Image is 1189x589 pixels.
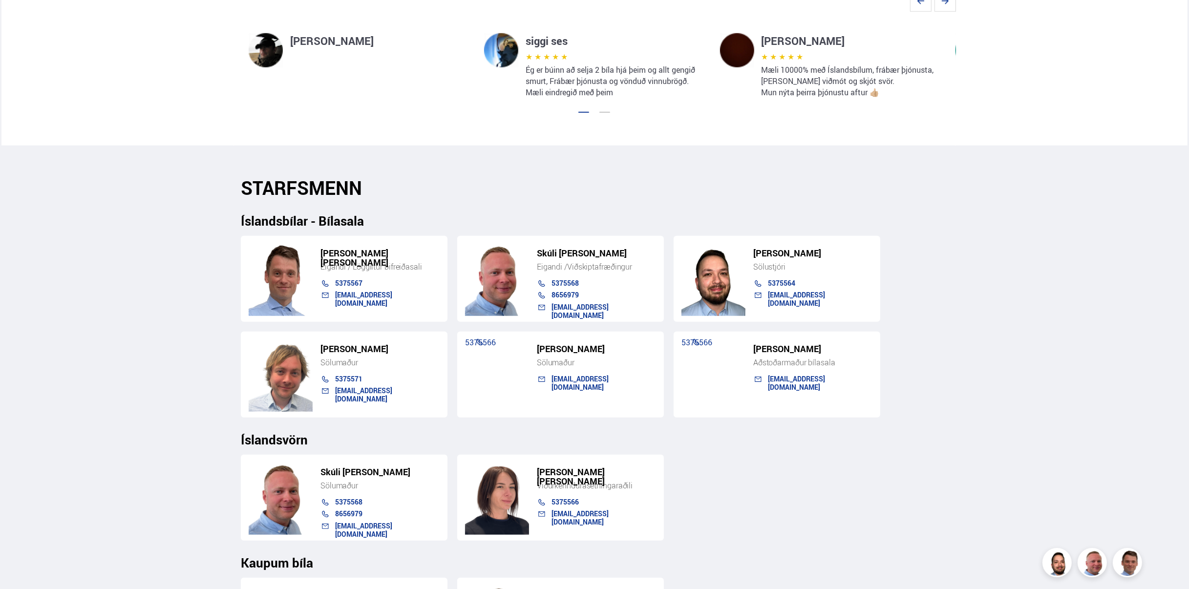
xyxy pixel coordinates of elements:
[753,344,872,354] h5: [PERSON_NAME]
[335,386,392,403] a: [EMAIL_ADDRESS][DOMAIN_NAME]
[762,64,940,87] p: Mæli 10000% með Íslandsbílum, frábær þjónusta, [PERSON_NAME] viðmót og skjót svör.
[335,521,392,538] a: [EMAIL_ADDRESS][DOMAIN_NAME]
[955,33,990,67] img: YGWNAdgseZi2Rbpe.webp
[465,461,529,535] img: TiAwD7vhpwHUHg8j.png
[249,338,313,412] img: SZ4H-t_Copy_of_C.png
[753,358,872,367] div: Aðstoðarmaður bílasala
[465,242,529,316] img: siFngHWaQ9KaOqBr.png
[249,461,313,535] img: m7PZdWzYfFvz2vuk.png
[526,64,704,98] p: Ég er búinn að selja 2 bíla hjá þeim og allt gengið smurt, Frábær þjónusta og vönduð vinnubrögð. ...
[552,509,609,526] a: [EMAIL_ADDRESS][DOMAIN_NAME]
[552,290,579,299] a: 8656979
[768,290,825,307] a: [EMAIL_ADDRESS][DOMAIN_NAME]
[552,374,609,391] a: [EMAIL_ADDRESS][DOMAIN_NAME]
[335,509,362,518] a: 8656979
[241,177,948,199] h2: STARFSMENN
[484,33,518,67] img: SllRT5B5QPkh28GD.webp
[537,481,656,490] div: Viðurkenndur
[552,278,579,288] a: 5375568
[320,467,440,477] h5: Skúli [PERSON_NAME]
[320,481,440,490] div: Sölumaður
[582,480,633,491] span: ásetningaraðili
[762,51,804,62] span: ★ ★ ★ ★ ★
[526,51,568,62] span: ★ ★ ★ ★ ★
[1114,549,1144,579] img: FbJEzSuNWCJXmdc-.webp
[567,261,632,272] span: Viðskiptafræðingur
[768,278,795,288] a: 5375564
[537,262,656,272] div: Eigandi /
[1079,549,1108,579] img: siFngHWaQ9KaOqBr.png
[335,374,362,383] a: 5375571
[335,278,362,288] a: 5375567
[537,249,656,258] h5: Skúli [PERSON_NAME]
[526,33,704,49] h4: siggi ses
[720,33,754,67] img: ivSJBoSYNJ1imj5R.webp
[537,358,656,367] div: Sölumaður
[249,33,283,67] img: dsORqd-mBEOihhtP.webp
[335,290,392,307] a: [EMAIL_ADDRESS][DOMAIN_NAME]
[768,374,825,391] a: [EMAIL_ADDRESS][DOMAIN_NAME]
[465,337,496,348] a: 5375566
[552,497,579,506] a: 5375566
[762,87,940,98] p: Mun nýta þeirra þjónustu aftur 👍🏼
[249,242,313,316] img: FbJEzSuNWCJXmdc-.webp
[762,33,940,49] h4: [PERSON_NAME]
[753,262,872,272] div: Sölustjóri
[8,4,37,33] button: Opna LiveChat spjallviðmót
[753,249,872,258] h5: [PERSON_NAME]
[681,242,745,316] img: nhp88E3Fdnt1Opn2.png
[681,337,712,348] a: 5375566
[320,249,440,267] h5: [PERSON_NAME] [PERSON_NAME]
[552,302,609,319] a: [EMAIL_ADDRESS][DOMAIN_NAME]
[241,432,948,447] h3: Íslandsvörn
[320,358,440,367] div: Sölumaður
[537,467,656,486] h5: [PERSON_NAME] [PERSON_NAME]
[320,344,440,354] h5: [PERSON_NAME]
[241,555,948,570] h3: Kaupum bíla
[335,497,362,506] a: 5375568
[1044,549,1073,579] img: nhp88E3Fdnt1Opn2.png
[320,262,440,272] div: Eigandi / Löggiltur bifreiðasali
[537,344,656,354] h5: [PERSON_NAME]
[241,213,948,228] h3: Íslandsbílar - Bílasala
[290,33,468,49] h4: [PERSON_NAME]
